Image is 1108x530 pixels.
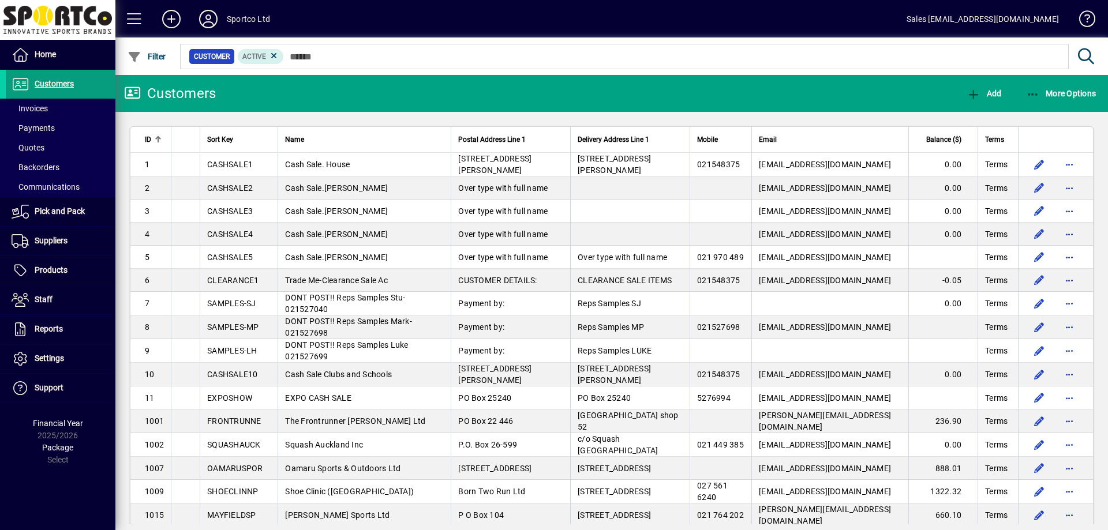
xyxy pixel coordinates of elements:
[697,133,718,146] span: Mobile
[1030,412,1049,430] button: Edit
[207,160,253,169] span: CASHSALE1
[207,299,256,308] span: SAMPLES-SJ
[145,160,149,169] span: 1
[908,457,978,480] td: 888.01
[35,206,85,216] span: Pick and Pack
[908,200,978,223] td: 0.00
[458,154,531,175] span: [STREET_ADDRESS][PERSON_NAME]
[6,177,115,197] a: Communications
[145,464,164,473] span: 1007
[697,440,744,449] span: 021 449 385
[458,346,504,355] span: Payment by:
[35,79,74,88] span: Customers
[145,133,151,146] span: ID
[759,133,901,146] div: Email
[1060,435,1079,454] button: More options
[759,464,891,473] span: [EMAIL_ADDRESS][DOMAIN_NAME]
[207,487,259,496] span: SHOECLINNP
[985,439,1008,450] span: Terms
[985,369,1008,380] span: Terms
[207,393,252,403] span: EXPOSHOW
[578,322,644,332] span: Reps Samples MP
[458,276,537,285] span: CUSTOMER DETAILS:
[6,157,115,177] a: Backorders
[207,322,259,332] span: SAMPLES-MP
[207,440,261,449] span: SQUASHAUCK
[578,434,658,455] span: c/o Squash [GEOGRAPHIC_DATA]
[285,253,388,262] span: Cash Sale.[PERSON_NAME]
[985,509,1008,521] span: Terms
[1060,412,1079,430] button: More options
[285,133,444,146] div: Name
[1030,482,1049,501] button: Edit
[1060,318,1079,336] button: More options
[578,411,679,431] span: [GEOGRAPHIC_DATA] shop 52
[1060,225,1079,243] button: More options
[458,183,548,193] span: Over type with full name
[285,183,388,193] span: Cash Sale.[PERSON_NAME]
[458,253,548,262] span: Over type with full name
[6,344,115,373] a: Settings
[6,227,115,255] a: Suppliers
[697,253,744,262] span: 021 970 489
[985,298,1008,309] span: Terms
[1030,341,1049,360] button: Edit
[238,49,284,64] mat-chip: Activation Status: Active
[33,419,83,428] span: Financial Year
[285,317,412,337] span: DONT POST!! Reps Samples Mark-021527698
[759,440,891,449] span: [EMAIL_ADDRESS][DOMAIN_NAME]
[578,154,651,175] span: [STREET_ADDRESS][PERSON_NAME]
[578,487,651,496] span: [STREET_ADDRESS]
[285,370,392,379] span: Cash Sale Clubs and Schools
[1030,435,1049,454] button: Edit
[1030,155,1049,174] button: Edit
[458,416,513,426] span: PO Box 22 446
[908,433,978,457] td: 0.00
[985,486,1008,497] span: Terms
[908,269,978,292] td: -0.05
[207,253,253,262] span: CASHSALE5
[697,160,740,169] span: 021548375
[964,83,1004,104] button: Add
[285,230,388,239] span: Cash Sale.[PERSON_NAME]
[985,321,1008,333] span: Terms
[985,392,1008,404] span: Terms
[458,393,511,403] span: PO Box 25240
[145,487,164,496] span: 1009
[1060,506,1079,524] button: More options
[6,197,115,226] a: Pick and Pack
[6,40,115,69] a: Home
[1060,202,1079,220] button: More options
[458,230,548,239] span: Over type with full name
[285,340,408,361] span: DONT POST!! Reps Samples Luke 021527699
[145,230,149,239] span: 4
[1030,389,1049,407] button: Edit
[35,265,68,275] span: Products
[145,133,164,146] div: ID
[207,416,261,426] span: FRONTRUNNE
[458,299,504,308] span: Payment by:
[285,464,400,473] span: Oamaru Sports & Outdoors Ltd
[6,374,115,403] a: Support
[985,228,1008,240] span: Terms
[194,51,230,62] span: Customer
[985,182,1008,194] span: Terms
[908,480,978,503] td: 1322.32
[285,293,405,314] span: DONT POST!! Reps Samples Stu-021527040
[207,370,258,379] span: CASHSALE10
[6,285,115,314] a: Staff
[145,370,155,379] span: 10
[759,183,891,193] span: [EMAIL_ADDRESS][DOMAIN_NAME]
[1026,89,1096,98] span: More Options
[35,383,63,392] span: Support
[1060,294,1079,313] button: More options
[759,160,891,169] span: [EMAIL_ADDRESS][DOMAIN_NAME]
[985,133,1004,146] span: Terms
[35,236,68,245] span: Suppliers
[578,299,641,308] span: Reps Samples SJ
[759,133,777,146] span: Email
[697,510,744,520] span: 021 764 202
[1060,482,1079,501] button: More options
[967,89,1001,98] span: Add
[145,322,149,332] span: 8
